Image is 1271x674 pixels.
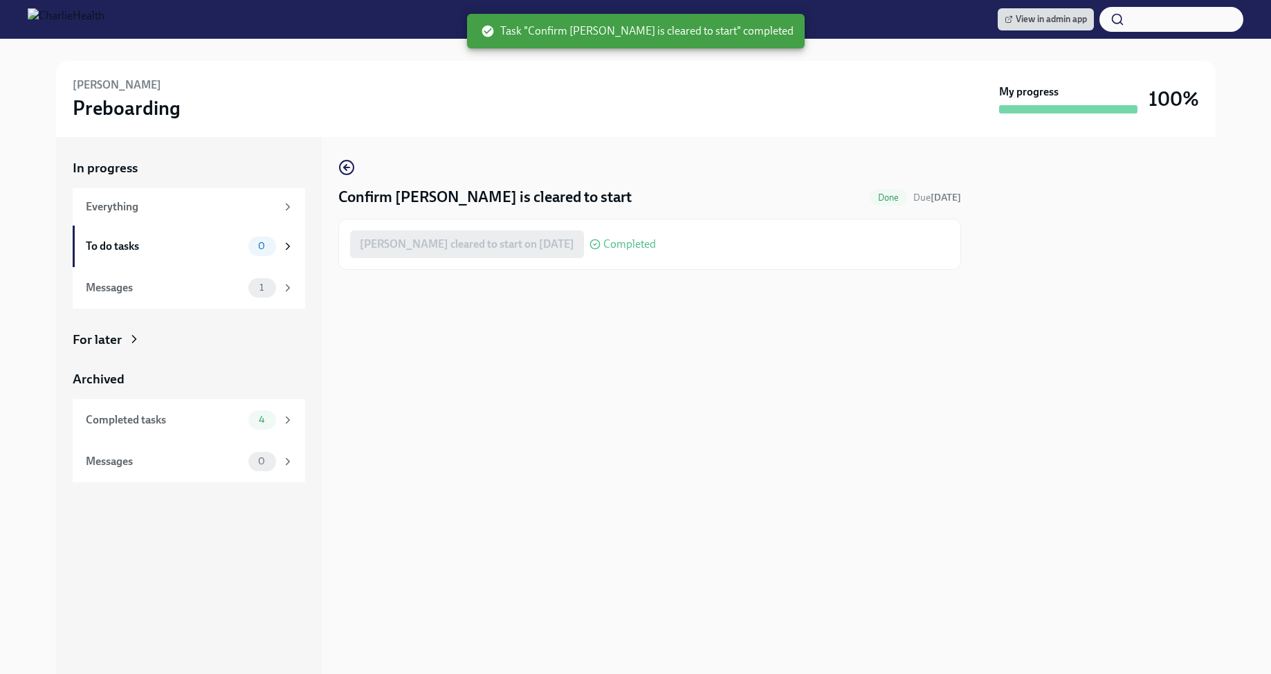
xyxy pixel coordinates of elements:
span: Completed [603,239,656,250]
h4: Confirm [PERSON_NAME] is cleared to start [338,187,632,208]
div: Messages [86,280,243,295]
a: Messages1 [73,267,305,309]
a: Messages0 [73,441,305,482]
span: Task "Confirm [PERSON_NAME] is cleared to start" completed [481,24,794,39]
span: 1 [251,282,272,293]
div: Completed tasks [86,412,243,428]
span: August 31st, 2025 08:00 [913,191,961,204]
a: Everything [73,188,305,226]
img: CharlieHealth [28,8,104,30]
strong: My progress [999,84,1059,100]
div: Everything [86,199,276,215]
span: Due [913,192,961,203]
span: 0 [250,456,273,466]
div: To do tasks [86,239,243,254]
strong: [DATE] [931,192,961,203]
span: 0 [250,241,273,251]
a: In progress [73,159,305,177]
a: To do tasks0 [73,226,305,267]
div: Messages [86,454,243,469]
span: 4 [250,415,273,425]
h3: 100% [1149,86,1199,111]
a: Archived [73,370,305,388]
h3: Preboarding [73,95,181,120]
span: Done [870,192,908,203]
a: View in admin app [998,8,1094,30]
span: View in admin app [1005,12,1087,26]
div: For later [73,331,122,349]
a: Completed tasks4 [73,399,305,441]
a: For later [73,331,305,349]
h6: [PERSON_NAME] [73,78,161,93]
